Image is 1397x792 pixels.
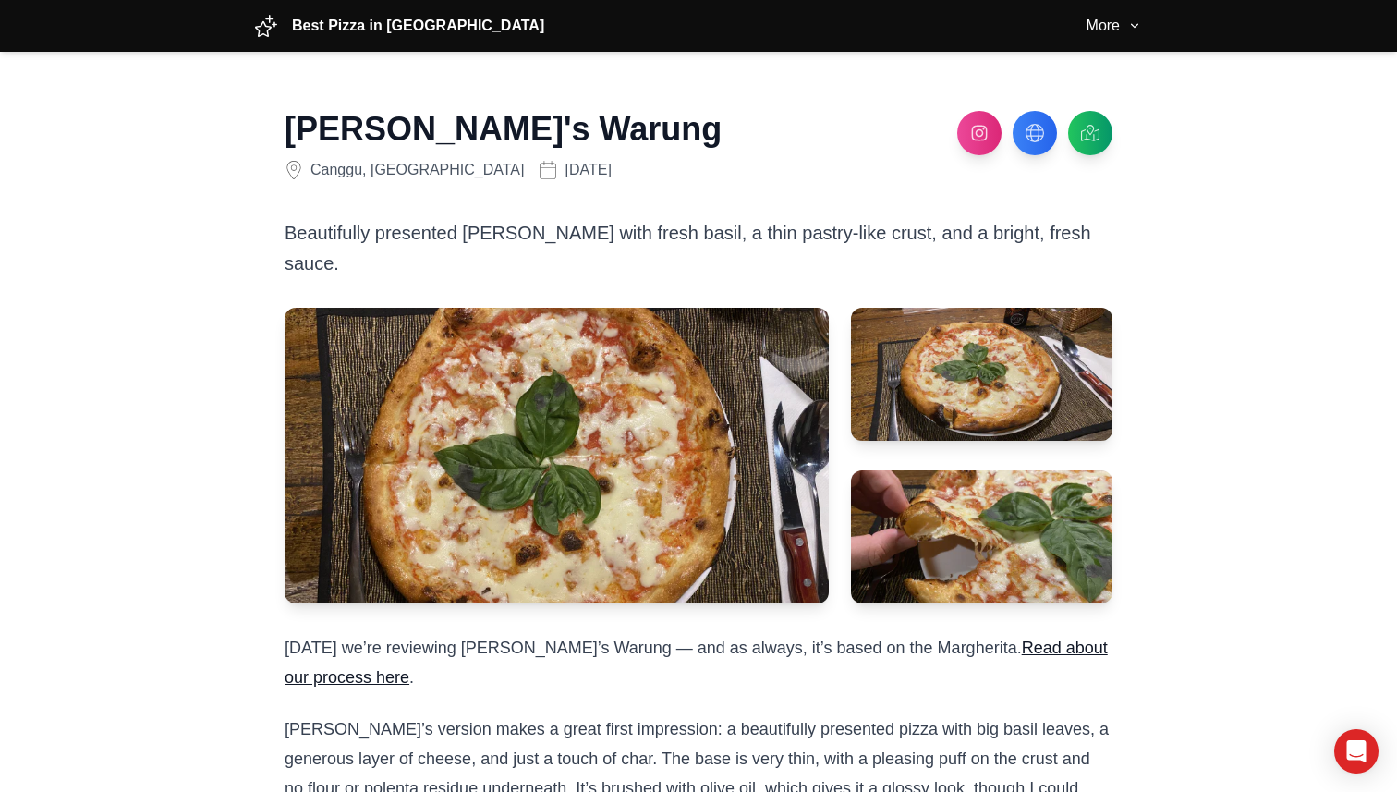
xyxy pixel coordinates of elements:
p: [DATE] we’re reviewing [PERSON_NAME]’s Warung — and as always, it’s based on the Margherita. . [285,633,1112,692]
div: Open Intercom Messenger [1334,729,1379,774]
span: Canggu, [GEOGRAPHIC_DATA] [310,159,524,181]
span: More [1087,15,1120,37]
img: Location [285,161,303,179]
h1: [PERSON_NAME]'s Warung [285,111,935,148]
img: Pizza slice [255,15,277,37]
a: Best Pizza in [GEOGRAPHIC_DATA] [255,15,544,37]
img: Website [1026,124,1044,142]
img: Angle view of pizza at Anita's Warung [851,308,1112,441]
img: Instagram [968,122,990,144]
span: [DATE] [565,159,611,181]
p: Beautifully presented [PERSON_NAME] with fresh basil, a thin pastry-like crust, and a bright, fre... [285,218,1112,278]
button: More [1087,15,1142,37]
img: Date [539,161,557,179]
img: Top-down view of pizza at Anita's Warung [285,308,829,603]
img: Crust close-up of pizza at Anita's Warung [851,470,1112,603]
span: Best Pizza in [GEOGRAPHIC_DATA] [292,15,544,37]
img: Google Maps [1081,124,1099,142]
